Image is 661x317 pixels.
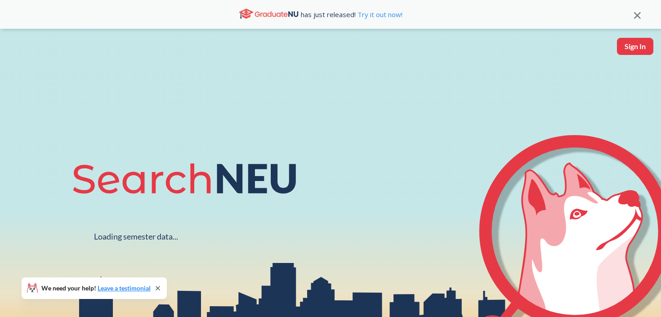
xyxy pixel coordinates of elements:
span: We need your help! [41,285,151,291]
span: has just released! [301,9,402,19]
div: Loading semester data... [94,231,178,242]
a: sandbox logo [9,38,30,68]
button: Sign In [617,38,653,55]
img: sandbox logo [9,38,30,65]
a: Leave a testimonial [98,284,151,292]
a: Try it out now! [356,10,402,19]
